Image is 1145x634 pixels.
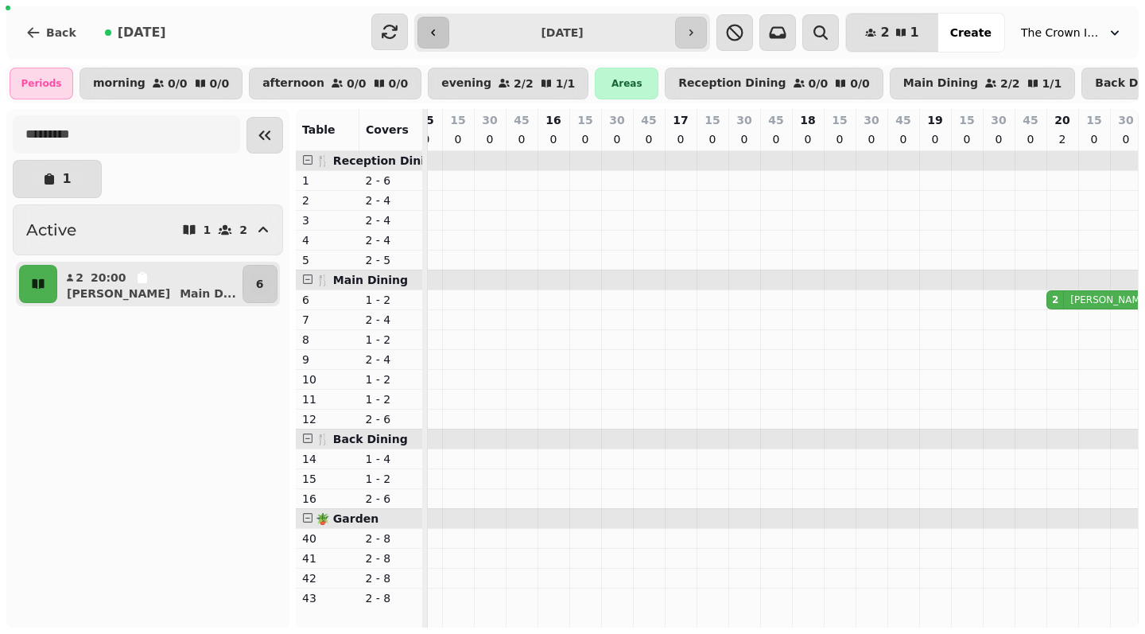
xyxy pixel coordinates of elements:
[1052,294,1058,306] div: 2
[609,112,624,128] p: 30
[204,224,212,235] p: 1
[929,131,941,147] p: 0
[611,131,623,147] p: 0
[1024,131,1037,147] p: 0
[366,471,417,487] p: 1 - 2
[706,131,719,147] p: 0
[366,352,417,368] p: 2 - 4
[880,26,889,39] span: 2
[93,77,146,90] p: morning
[75,270,84,286] p: 2
[302,491,353,507] p: 16
[1120,131,1132,147] p: 0
[1086,112,1101,128] p: 15
[366,550,417,566] p: 2 - 8
[514,112,529,128] p: 45
[736,112,751,128] p: 30
[1000,78,1020,89] p: 2 / 2
[514,78,534,89] p: 2 / 2
[262,77,324,90] p: afternoon
[302,391,353,407] p: 11
[67,286,170,301] p: [PERSON_NAME]
[642,131,655,147] p: 0
[483,131,496,147] p: 0
[665,68,883,99] button: Reception Dining0/00/0
[366,312,417,328] p: 2 - 4
[577,112,592,128] p: 15
[1056,131,1069,147] p: 2
[1021,25,1100,41] span: The Crown Inn
[678,77,786,90] p: Reception Dining
[704,112,720,128] p: 15
[452,131,464,147] p: 0
[239,224,247,235] p: 2
[366,252,417,268] p: 2 - 5
[482,112,497,128] p: 30
[428,68,588,99] button: evening2/21/1
[246,117,283,154] button: Collapse sidebar
[366,570,417,586] p: 2 - 8
[832,112,847,128] p: 15
[515,131,528,147] p: 0
[910,26,919,39] span: 1
[366,232,417,248] p: 2 - 4
[366,193,417,208] p: 2 - 4
[118,26,166,39] span: [DATE]
[846,14,937,52] button: 21
[1054,112,1069,128] p: 20
[366,123,409,136] span: Covers
[302,471,353,487] p: 15
[316,154,441,167] span: 🍴 Reception Dining
[302,371,353,387] p: 10
[673,112,688,128] p: 17
[366,391,417,407] p: 1 - 2
[62,173,71,185] p: 1
[809,78,829,89] p: 0 / 0
[13,14,89,52] button: Back
[738,131,751,147] p: 0
[302,531,353,546] p: 40
[961,131,973,147] p: 0
[950,27,992,38] span: Create
[865,131,878,147] p: 0
[302,550,353,566] p: 41
[674,131,687,147] p: 0
[595,68,658,99] div: Areas
[366,173,417,189] p: 2 - 6
[302,123,336,136] span: Table
[366,332,417,348] p: 1 - 2
[801,131,814,147] p: 0
[366,491,417,507] p: 2 - 6
[864,112,879,128] p: 30
[80,68,243,99] button: morning0/00/0
[366,371,417,387] p: 1 - 2
[302,212,353,228] p: 3
[13,204,283,255] button: Active12
[895,112,910,128] p: 45
[302,411,353,427] p: 12
[937,14,1004,52] button: Create
[92,14,179,52] button: [DATE]
[60,265,239,303] button: 220:00[PERSON_NAME]Main D...
[547,131,560,147] p: 0
[302,252,353,268] p: 5
[10,68,73,99] div: Periods
[366,451,417,467] p: 1 - 4
[180,286,236,301] p: Main D ...
[579,131,592,147] p: 0
[441,77,491,90] p: evening
[366,531,417,546] p: 2 - 8
[833,131,846,147] p: 0
[897,131,910,147] p: 0
[26,219,76,241] h2: Active
[302,193,353,208] p: 2
[91,270,126,286] p: 20:00
[302,232,353,248] p: 4
[302,292,353,308] p: 6
[256,276,264,292] p: 6
[927,112,942,128] p: 19
[302,352,353,368] p: 9
[991,112,1006,128] p: 30
[302,332,353,348] p: 8
[302,312,353,328] p: 7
